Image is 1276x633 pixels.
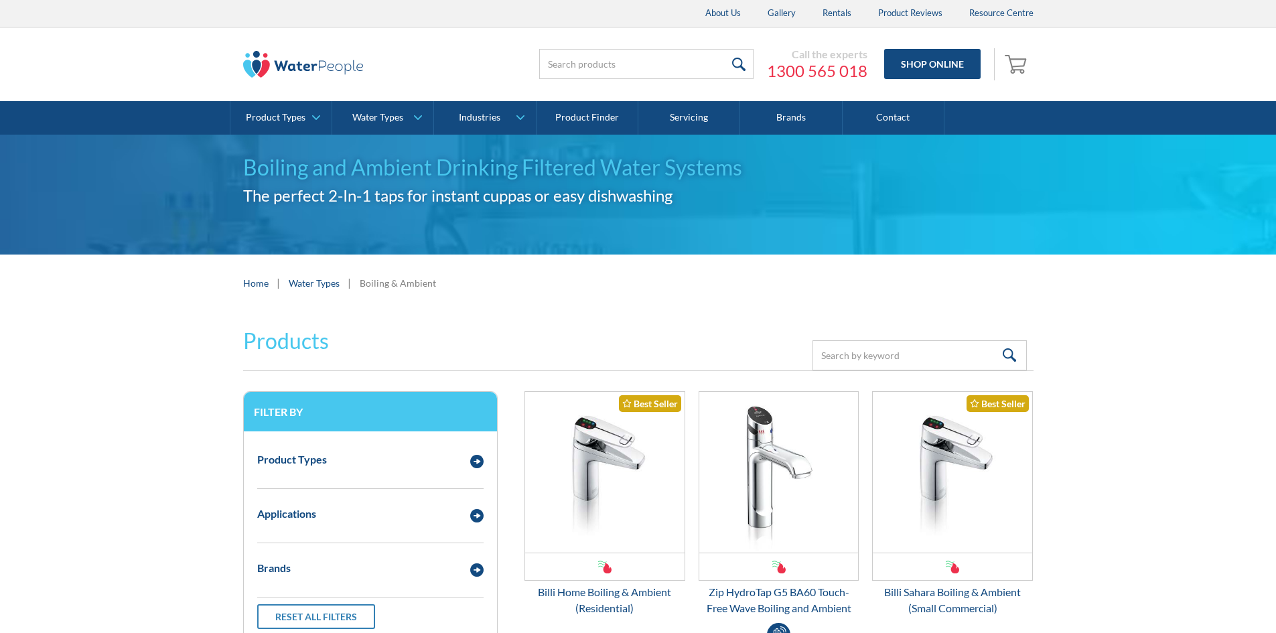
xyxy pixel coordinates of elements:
a: Industries [434,101,535,135]
div: Zip HydroTap G5 BA60 Touch-Free Wave Boiling and Ambient [699,584,859,616]
a: Brands [740,101,842,135]
div: Billi Sahara Boiling & Ambient (Small Commercial) [872,584,1033,616]
h3: Filter by [254,405,487,418]
img: Billi Sahara Boiling & Ambient (Small Commercial) [873,392,1032,553]
a: Zip HydroTap G5 BA60 Touch-Free Wave Boiling and AmbientZip HydroTap G5 BA60 Touch-Free Wave Boil... [699,391,859,616]
img: shopping cart [1005,53,1030,74]
div: Call the experts [767,48,867,61]
div: Best Seller [967,395,1029,412]
div: Product Types [246,112,305,123]
a: Product Finder [537,101,638,135]
input: Search by keyword [812,340,1027,370]
a: Product Types [230,101,332,135]
div: Brands [257,560,291,576]
a: Contact [843,101,944,135]
a: Billi Home Boiling & Ambient (Residential)Best SellerBilli Home Boiling & Ambient (Residential) [524,391,685,616]
h2: The perfect 2-In-1 taps for instant cuppas or easy dishwashing [243,184,1034,208]
div: Applications [257,506,316,522]
a: 1300 565 018 [767,61,867,81]
div: | [275,275,282,291]
div: Water Types [352,112,403,123]
a: Water Types [332,101,433,135]
div: | [346,275,353,291]
a: Billi Sahara Boiling & Ambient (Small Commercial)Best SellerBilli Sahara Boiling & Ambient (Small... [872,391,1033,616]
div: Best Seller [619,395,681,412]
h2: Products [243,325,329,357]
a: Open cart [1001,48,1034,80]
a: Shop Online [884,49,981,79]
h1: Boiling and Ambient Drinking Filtered Water Systems [243,151,1034,184]
a: Reset all filters [257,604,375,629]
a: Water Types [289,276,340,290]
img: Billi Home Boiling & Ambient (Residential) [525,392,685,553]
div: Product Types [257,451,327,468]
input: Search products [539,49,754,79]
a: Home [243,276,269,290]
div: Billi Home Boiling & Ambient (Residential) [524,584,685,616]
div: Boiling & Ambient [360,276,436,290]
div: Industries [459,112,500,123]
a: Servicing [638,101,740,135]
img: Zip HydroTap G5 BA60 Touch-Free Wave Boiling and Ambient [699,392,859,553]
img: The Water People [243,51,364,78]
